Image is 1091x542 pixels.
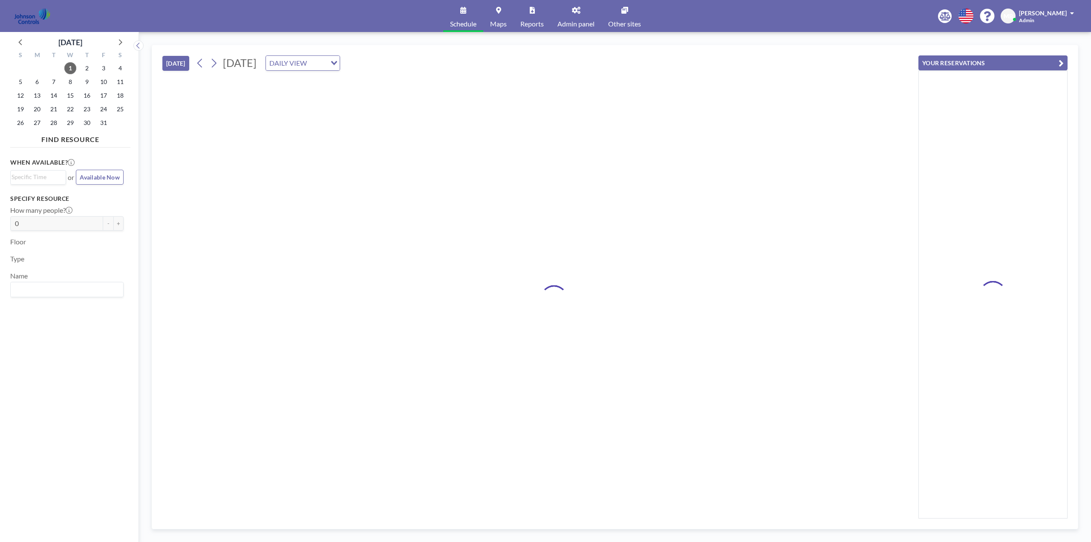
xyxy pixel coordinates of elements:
[918,55,1068,70] button: YOUR RESERVATIONS
[103,216,113,231] button: -
[81,76,93,88] span: Thursday, October 9, 2025
[10,206,72,214] label: How many people?
[10,195,124,203] h3: Specify resource
[12,172,61,182] input: Search for option
[80,174,120,181] span: Available Now
[162,56,189,71] button: [DATE]
[64,103,76,115] span: Wednesday, October 22, 2025
[113,216,124,231] button: +
[58,36,82,48] div: [DATE]
[64,117,76,129] span: Wednesday, October 29, 2025
[78,50,95,61] div: T
[76,170,124,185] button: Available Now
[450,20,476,27] span: Schedule
[12,284,118,295] input: Search for option
[98,90,110,101] span: Friday, October 17, 2025
[64,90,76,101] span: Wednesday, October 15, 2025
[1019,17,1034,23] span: Admin
[14,8,51,25] img: organization-logo
[520,20,544,27] span: Reports
[608,20,641,27] span: Other sites
[10,255,24,263] label: Type
[64,76,76,88] span: Wednesday, October 8, 2025
[81,117,93,129] span: Thursday, October 30, 2025
[81,62,93,74] span: Thursday, October 2, 2025
[46,50,62,61] div: T
[11,282,123,297] div: Search for option
[14,103,26,115] span: Sunday, October 19, 2025
[48,76,60,88] span: Tuesday, October 7, 2025
[64,62,76,74] span: Wednesday, October 1, 2025
[1004,12,1013,20] span: MB
[29,50,46,61] div: M
[31,117,43,129] span: Monday, October 27, 2025
[10,132,130,144] h4: FIND RESOURCE
[95,50,112,61] div: F
[48,90,60,101] span: Tuesday, October 14, 2025
[10,272,28,280] label: Name
[48,103,60,115] span: Tuesday, October 21, 2025
[98,117,110,129] span: Friday, October 31, 2025
[62,50,79,61] div: W
[31,90,43,101] span: Monday, October 13, 2025
[490,20,507,27] span: Maps
[557,20,595,27] span: Admin panel
[81,90,93,101] span: Thursday, October 16, 2025
[309,58,326,69] input: Search for option
[266,56,340,70] div: Search for option
[14,117,26,129] span: Sunday, October 26, 2025
[48,117,60,129] span: Tuesday, October 28, 2025
[14,76,26,88] span: Sunday, October 5, 2025
[268,58,309,69] span: DAILY VIEW
[68,173,74,182] span: or
[31,103,43,115] span: Monday, October 20, 2025
[14,90,26,101] span: Sunday, October 12, 2025
[10,238,26,246] label: Floor
[114,103,126,115] span: Saturday, October 25, 2025
[1019,9,1067,17] span: [PERSON_NAME]
[31,76,43,88] span: Monday, October 6, 2025
[98,76,110,88] span: Friday, October 10, 2025
[12,50,29,61] div: S
[223,56,257,69] span: [DATE]
[114,62,126,74] span: Saturday, October 4, 2025
[11,171,66,183] div: Search for option
[114,76,126,88] span: Saturday, October 11, 2025
[114,90,126,101] span: Saturday, October 18, 2025
[112,50,128,61] div: S
[81,103,93,115] span: Thursday, October 23, 2025
[98,103,110,115] span: Friday, October 24, 2025
[98,62,110,74] span: Friday, October 3, 2025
